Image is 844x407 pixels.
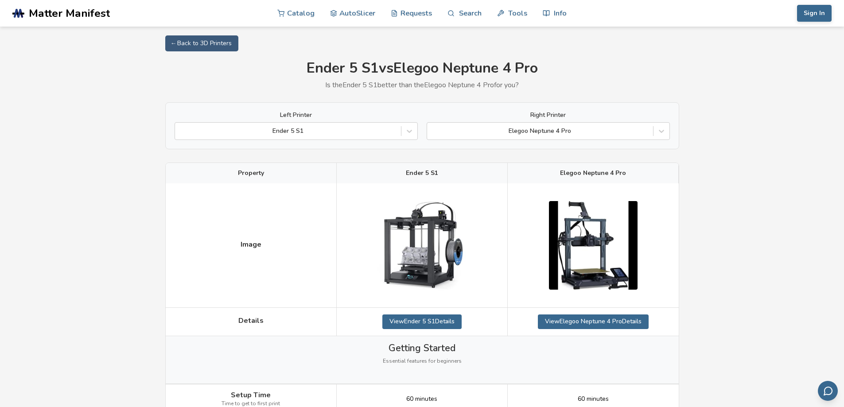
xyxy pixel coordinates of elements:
[165,81,679,89] p: Is the Ender 5 S1 better than the Elegoo Neptune 4 Pro for you?
[538,314,649,329] a: ViewElegoo Neptune 4 ProDetails
[383,358,462,364] span: Essential features for beginners
[238,170,264,177] span: Property
[549,201,638,290] img: Elegoo Neptune 4 Pro
[231,391,271,399] span: Setup Time
[818,381,838,401] button: Send feedback via email
[165,35,238,51] a: ← Back to 3D Printers
[222,401,280,407] span: Time to get to first print
[175,112,418,119] label: Left Printer
[427,112,670,119] label: Right Printer
[406,170,438,177] span: Ender 5 S1
[432,128,433,135] input: Elegoo Neptune 4 Pro
[406,395,437,403] span: 60 minutes
[797,5,832,22] button: Sign In
[29,7,110,19] span: Matter Manifest
[578,395,609,403] span: 60 minutes
[389,343,455,353] span: Getting Started
[382,314,462,329] a: ViewEnder 5 S1Details
[238,317,264,325] span: Details
[241,240,261,248] span: Image
[179,128,181,135] input: Ender 5 S1
[377,190,466,301] img: Ender 5 S1
[165,60,679,77] h1: Ender 5 S1 vs Elegoo Neptune 4 Pro
[560,170,626,177] span: Elegoo Neptune 4 Pro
